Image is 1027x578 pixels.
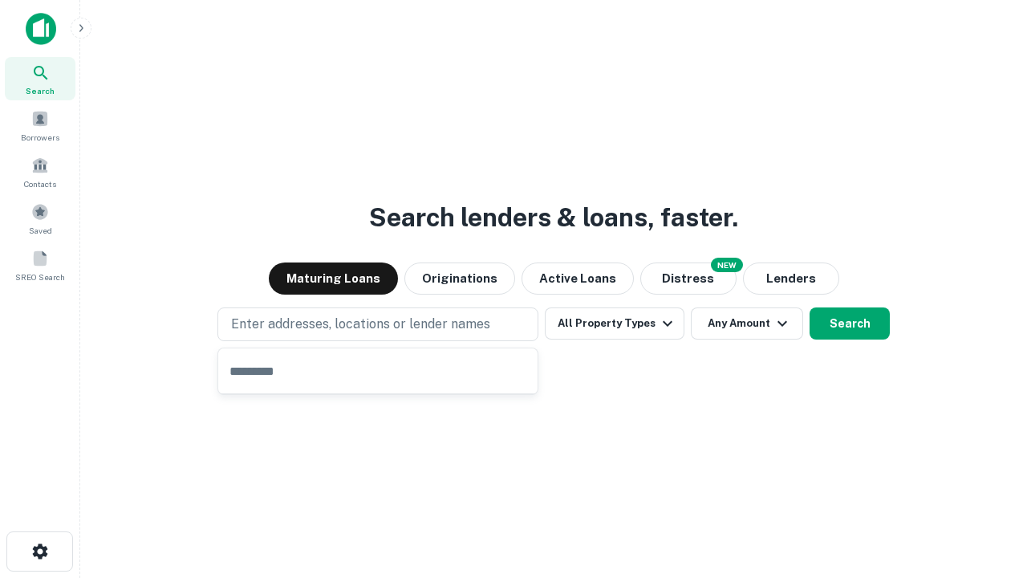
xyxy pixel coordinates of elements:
a: Search [5,57,75,100]
button: Search [810,307,890,340]
span: Borrowers [21,131,59,144]
button: Originations [404,263,515,295]
img: capitalize-icon.png [26,13,56,45]
button: Active Loans [522,263,634,295]
a: Borrowers [5,104,75,147]
a: Saved [5,197,75,240]
a: Contacts [5,150,75,193]
div: NEW [711,258,743,272]
span: SREO Search [15,271,65,283]
span: Contacts [24,177,56,190]
p: Enter addresses, locations or lender names [231,315,490,334]
button: Any Amount [691,307,803,340]
span: Saved [29,224,52,237]
button: Enter addresses, locations or lender names [217,307,538,341]
button: Search distressed loans with lien and other non-mortgage details. [640,263,737,295]
button: Maturing Loans [269,263,398,295]
span: Search [26,84,55,97]
h3: Search lenders & loans, faster. [369,198,738,237]
button: Lenders [743,263,839,295]
button: All Property Types [545,307,684,340]
iframe: Chat Widget [947,450,1027,527]
a: SREO Search [5,243,75,287]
